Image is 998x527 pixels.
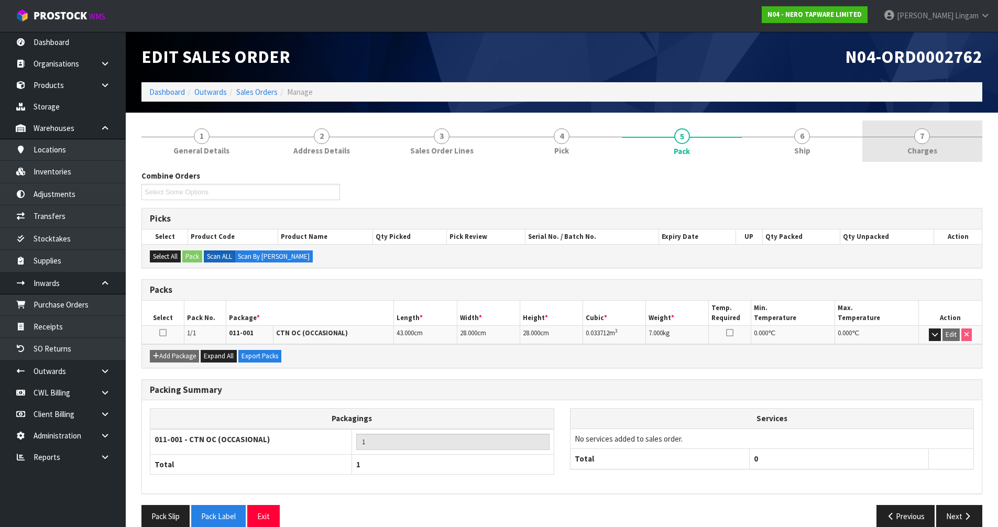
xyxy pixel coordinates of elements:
span: 7.000 [649,328,663,337]
label: Scan ALL [204,250,235,263]
button: Select All [150,250,181,263]
td: m [583,326,646,344]
th: Qty Packed [762,229,840,244]
span: Address Details [293,145,350,156]
th: Weight [646,301,709,325]
span: 0.033712 [586,328,609,337]
span: 4 [554,128,569,144]
th: Product Code [188,229,278,244]
span: 0 [754,454,758,464]
img: cube-alt.png [16,9,29,22]
strong: N04 - NERO TAPWARE LIMITED [767,10,862,19]
th: Height [520,301,583,325]
strong: 011-001 - CTN OC (OCCASIONAL) [155,434,270,444]
th: Pack No. [184,301,226,325]
small: WMS [89,12,105,21]
span: 2 [314,128,330,144]
th: UP [736,229,762,244]
td: kg [646,326,709,344]
span: Sales Order Lines [410,145,474,156]
span: 28.000 [460,328,477,337]
button: Export Packs [238,350,281,363]
button: Expand All [201,350,237,363]
span: Manage [287,87,313,97]
span: 0.000 [754,328,768,337]
span: 1 [356,459,360,469]
th: Product Name [278,229,373,244]
span: Edit Sales Order [141,46,290,68]
h3: Packing Summary [150,385,974,395]
th: Max. Temperature [835,301,918,325]
a: Sales Orders [236,87,278,97]
th: Select [142,301,184,325]
th: Action [934,229,982,244]
span: 7 [914,128,930,144]
span: [PERSON_NAME] [897,10,953,20]
th: Package [226,301,394,325]
span: General Details [173,145,229,156]
th: Width [457,301,520,325]
label: Combine Orders [141,170,200,181]
td: cm [520,326,583,344]
td: cm [457,326,520,344]
sup: 3 [615,327,618,334]
th: Length [394,301,457,325]
span: Pick [554,145,569,156]
span: Charges [907,145,937,156]
th: Qty Unpacked [840,229,934,244]
span: 1 [194,128,210,144]
th: Action [919,301,982,325]
th: Select [142,229,188,244]
span: 5 [674,128,690,144]
span: 6 [794,128,810,144]
span: Lingam [955,10,979,20]
th: Pick Review [447,229,525,244]
span: N04-ORD0002762 [845,46,982,68]
a: Outwards [194,87,227,97]
button: Edit [942,328,960,341]
span: 3 [434,128,449,144]
span: ProStock [34,9,87,23]
span: Ship [794,145,810,156]
th: Total [150,454,352,474]
td: ℃ [835,326,918,344]
th: Qty Picked [373,229,447,244]
th: Total [571,449,750,469]
span: 0.000 [838,328,852,337]
td: cm [394,326,457,344]
span: Expand All [204,352,234,360]
span: Pack [674,146,690,157]
label: Scan By [PERSON_NAME] [235,250,313,263]
th: Cubic [583,301,646,325]
th: Temp. Required [709,301,751,325]
th: Packagings [150,409,554,429]
span: 43.000 [397,328,414,337]
th: Services [571,409,974,429]
span: 1/1 [187,328,196,337]
span: 28.000 [523,328,540,337]
h3: Picks [150,214,974,224]
td: No services added to sales order. [571,429,974,448]
th: Expiry Date [659,229,736,244]
a: N04 - NERO TAPWARE LIMITED [762,6,868,23]
td: ℃ [751,326,835,344]
h3: Packs [150,285,974,295]
th: Min. Temperature [751,301,835,325]
strong: CTN OC (OCCASIONAL) [276,328,348,337]
a: Dashboard [149,87,185,97]
th: Serial No. / Batch No. [525,229,659,244]
button: Pack [182,250,202,263]
button: Add Package [150,350,199,363]
strong: 011-001 [229,328,254,337]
